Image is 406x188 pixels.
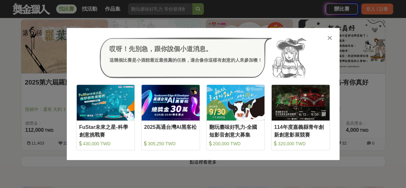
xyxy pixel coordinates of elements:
img: Cover Image [272,85,330,121]
img: Avatar [272,38,307,78]
div: 這幾個比賽是小酒館最近最推薦的任務，適合像你這樣有創意的人來參加噢！ [109,57,262,64]
img: Cover Image [207,85,265,121]
div: 2025高通台灣AI黑客松 [144,123,197,138]
div: 翻玩臺味好乳力-全國短影音創意大募集 [209,123,262,138]
a: Cover Image2025高通台灣AI黑客松 305,250 TWD [141,85,200,150]
a: Cover Image114年度嘉義縣青年創新創意影展競賽 320,000 TWD [271,85,330,150]
div: 305,250 TWD [144,140,197,147]
div: FuStar未來之星-科學創意挑戰賽 [79,123,132,138]
a: Cover ImageFuStar未來之星-科學創意挑戰賽 430,000 TWD [76,85,135,150]
div: 哎呀！先別急，跟你說個小道消息。 [109,44,262,54]
img: Cover Image [77,85,135,121]
div: 200,000 TWD [209,140,262,147]
div: 430,000 TWD [79,140,132,147]
div: 320,000 TWD [274,140,327,147]
div: 114年度嘉義縣青年創新創意影展競賽 [274,123,327,138]
a: Cover Image翻玩臺味好乳力-全國短影音創意大募集 200,000 TWD [206,85,265,150]
img: Cover Image [142,85,200,121]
